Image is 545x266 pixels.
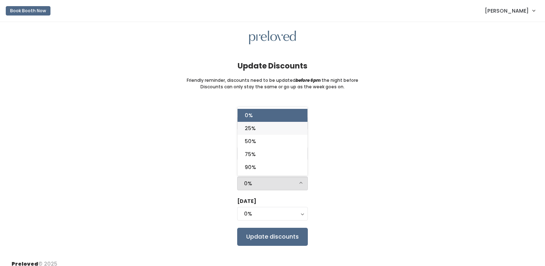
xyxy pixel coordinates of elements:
[485,7,529,15] span: [PERSON_NAME]
[245,150,256,158] span: 75%
[6,3,50,19] a: Book Booth Now
[244,210,301,218] div: 0%
[237,198,256,205] label: [DATE]
[6,6,50,15] button: Book Booth Now
[244,179,301,187] div: 0%
[237,207,308,221] button: 0%
[200,84,345,90] small: Discounts can only stay the same or go up as the week goes on.
[238,62,307,70] h4: Update Discounts
[245,163,256,171] span: 90%
[245,124,256,132] span: 25%
[249,31,296,45] img: preloved logo
[296,77,321,83] i: before 6pm
[237,228,308,246] input: Update discounts
[478,3,542,18] a: [PERSON_NAME]
[245,137,256,145] span: 50%
[187,77,358,84] small: Friendly reminder, discounts need to be updated the night before
[237,177,308,190] button: 0%
[245,111,253,119] span: 0%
